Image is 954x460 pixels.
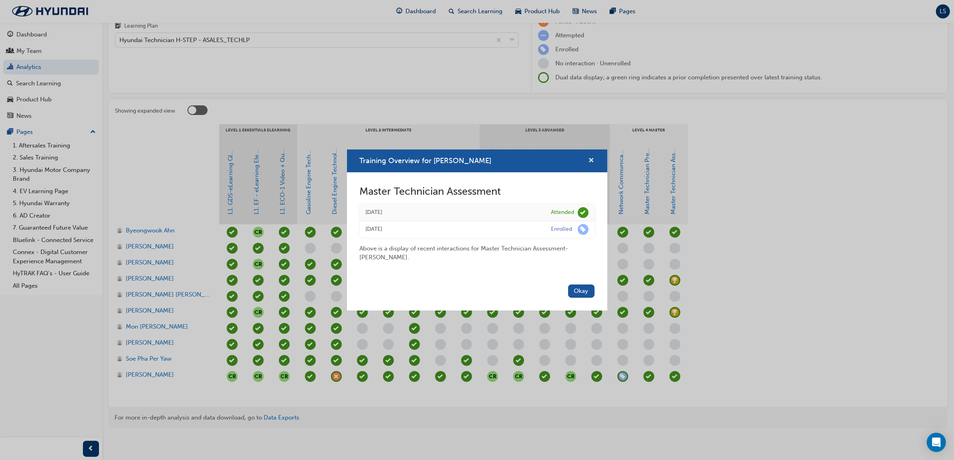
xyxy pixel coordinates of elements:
[578,224,589,235] span: learningRecordVerb_ENROLL-icon
[551,226,573,233] div: Enrolled
[366,225,539,234] div: Wed Apr 30 2025 10:42:40 GMT+1000 (Australian Eastern Standard Time)
[589,156,595,166] button: cross-icon
[360,156,492,165] span: Training Overview for [PERSON_NAME]
[366,208,539,217] div: Wed Jun 04 2025 08:30:00 GMT+1000 (Australian Eastern Standard Time)
[589,157,595,165] span: cross-icon
[360,185,595,198] h2: Master Technician Assessment
[568,284,595,298] button: Okay
[578,207,589,218] span: learningRecordVerb_ATTEND-icon
[360,238,595,262] div: Above is a display of recent interactions for Master Technician Assessment - [PERSON_NAME] .
[927,433,946,452] div: Open Intercom Messenger
[551,209,575,216] div: Attended
[347,149,607,310] div: Training Overview for Taehoon Jung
